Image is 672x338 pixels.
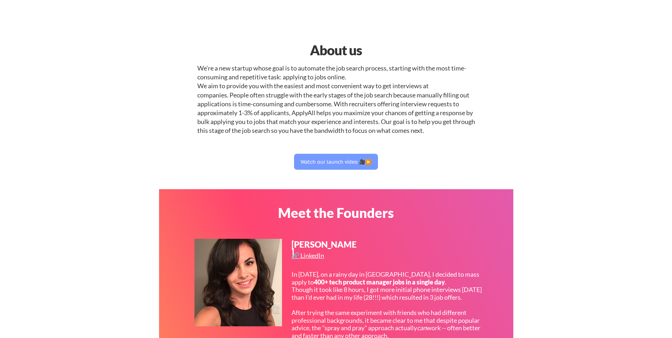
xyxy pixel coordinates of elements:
[292,240,357,257] div: [PERSON_NAME]
[245,40,427,60] div: About us
[292,252,326,261] a: 🔗 LinkedIn
[292,252,326,259] div: 🔗 LinkedIn
[314,278,445,286] strong: 400+ tech product manager jobs in a single day
[245,206,427,219] div: Meet the Founders
[294,154,378,170] button: Watch our launch video 🎥▶️
[417,324,427,332] em: can
[197,64,475,135] div: We're a new startup whose goal is to automate the job search process, starting with the most time...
